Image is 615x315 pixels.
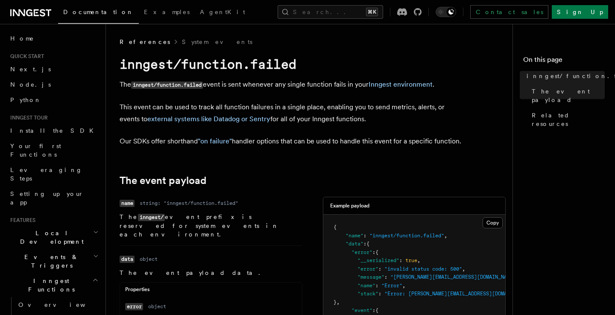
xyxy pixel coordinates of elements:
[7,123,100,138] a: Install the SDK
[528,84,605,108] a: The event payload
[470,5,548,19] a: Contact sales
[334,299,337,305] span: }
[120,101,461,125] p: This event can be used to track all function failures in a single place, enabling you to send met...
[140,200,238,207] dd: string: "inngest/function.failed"
[7,277,92,294] span: Inngest Functions
[10,127,99,134] span: Install the SDK
[357,291,378,297] span: "stack"
[7,53,44,60] span: Quick start
[363,241,366,247] span: :
[346,233,363,239] span: "name"
[357,266,378,272] span: "error"
[384,274,387,280] span: :
[417,257,420,263] span: ,
[7,31,100,46] a: Home
[120,56,296,72] code: inngest/function.failed
[357,274,384,280] span: "message"
[7,229,93,246] span: Local Development
[357,283,375,289] span: "name"
[378,266,381,272] span: :
[330,202,369,209] h3: Example payload
[120,38,170,46] span: References
[366,241,369,247] span: {
[10,96,41,103] span: Python
[523,55,605,68] h4: On this page
[10,143,61,158] span: Your first Functions
[10,190,84,206] span: Setting up your app
[10,34,34,43] span: Home
[120,79,461,91] p: The event is sent whenever any single function fails in your .
[7,249,100,273] button: Events & Triggers
[120,200,135,207] code: name
[7,92,100,108] a: Python
[532,87,605,104] span: The event payload
[375,249,378,255] span: {
[366,8,378,16] kbd: ⌘K
[552,5,608,19] a: Sign Up
[7,253,93,270] span: Events & Triggers
[462,266,465,272] span: ,
[444,233,447,239] span: ,
[523,68,605,84] a: inngest/function.failed
[363,233,366,239] span: :
[7,186,100,210] a: Setting up your app
[7,162,100,186] a: Leveraging Steps
[120,213,302,239] p: The event prefix is reserved for system events in each environment.
[334,224,337,230] span: {
[125,303,143,310] code: error
[18,301,106,308] span: Overview
[182,38,252,46] a: System events
[369,233,444,239] span: "inngest/function.failed"
[337,299,340,305] span: ,
[384,266,462,272] span: "invalid status code: 500"
[120,175,206,187] a: The event payload
[7,138,100,162] a: Your first Functions
[120,268,302,277] p: The event payload data.
[10,81,51,88] span: Node.js
[7,217,35,224] span: Features
[7,61,100,77] a: Next.js
[7,273,100,297] button: Inngest Functions
[436,7,456,17] button: Toggle dark mode
[120,256,135,263] code: data
[195,3,250,23] a: AgentKit
[7,114,48,121] span: Inngest tour
[346,241,363,247] span: "data"
[15,297,100,312] a: Overview
[138,214,165,221] code: inngest/
[139,3,195,23] a: Examples
[483,217,503,228] button: Copy
[402,283,405,289] span: ,
[528,108,605,131] a: Related resources
[147,115,270,123] a: external systems like Datadog or Sentry
[405,257,417,263] span: true
[200,9,245,15] span: AgentKit
[351,307,372,313] span: "event"
[381,283,402,289] span: "Error"
[10,66,51,73] span: Next.js
[369,80,433,88] a: Inngest environment
[131,82,203,89] code: inngest/function.failed
[378,291,381,297] span: :
[120,135,461,147] p: Our SDKs offer shorthand handler options that can be used to handle this event for a specific fun...
[351,249,372,255] span: "error"
[63,9,134,15] span: Documentation
[399,257,402,263] span: :
[357,257,399,263] span: "__serialized"
[198,137,232,145] a: "on failure"
[144,9,190,15] span: Examples
[278,5,383,19] button: Search...⌘K
[372,249,375,255] span: :
[375,283,378,289] span: :
[10,166,82,182] span: Leveraging Steps
[140,256,158,262] dd: object
[120,286,302,297] div: Properties
[148,303,166,310] dd: object
[375,307,378,313] span: {
[58,3,139,24] a: Documentation
[7,225,100,249] button: Local Development
[7,77,100,92] a: Node.js
[532,111,605,128] span: Related resources
[372,307,375,313] span: :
